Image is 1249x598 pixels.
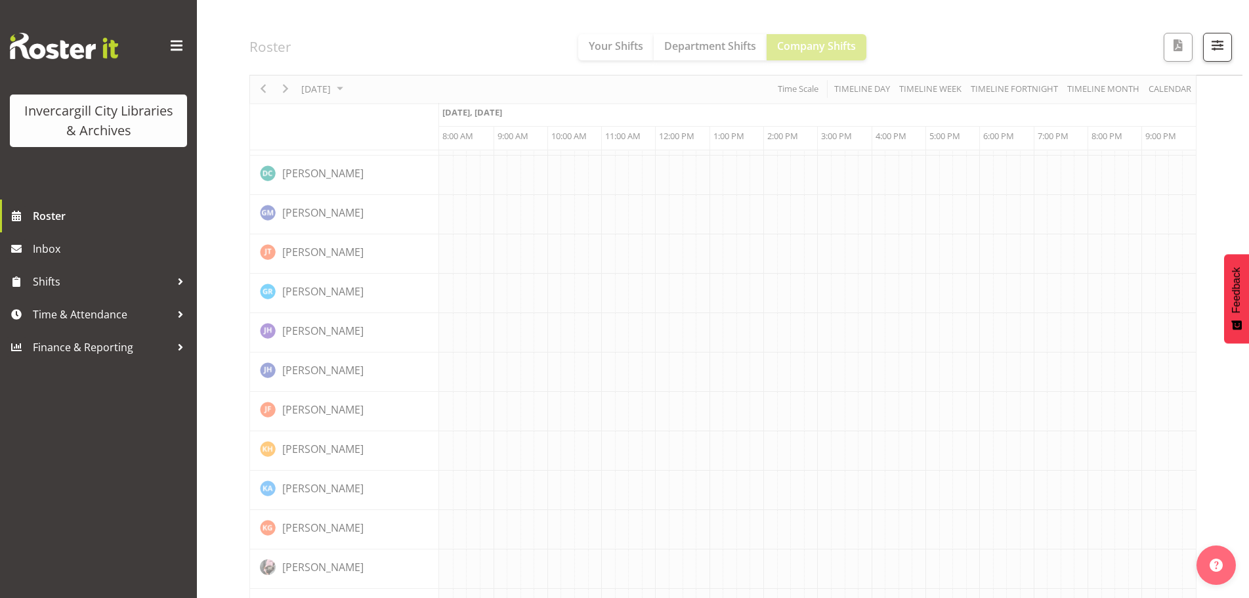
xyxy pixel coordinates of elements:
button: Feedback - Show survey [1224,254,1249,343]
div: Invercargill City Libraries & Archives [23,101,174,140]
span: Shifts [33,272,171,291]
span: Roster [33,206,190,226]
span: Finance & Reporting [33,337,171,357]
button: Filter Shifts [1203,33,1232,62]
span: Time & Attendance [33,305,171,324]
span: Feedback [1231,267,1242,313]
img: Rosterit website logo [10,33,118,59]
img: help-xxl-2.png [1210,559,1223,572]
span: Inbox [33,239,190,259]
